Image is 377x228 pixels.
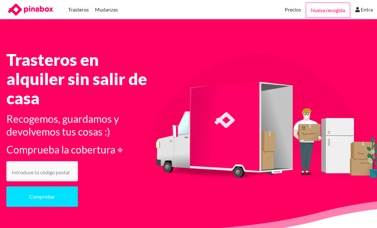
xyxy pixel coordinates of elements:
[6,143,154,156] h3: Comprueba la cobertura ⌖
[345,197,377,228] iframe: Chat Widget
[6,113,154,138] h3: Recogemos, guardamos y devolvemos tus cosas :)
[306,3,350,18] a: Nueva recogida
[6,186,78,207] button: Comprobar
[6,161,78,181] input: Introduce tú código postal
[6,50,154,107] h1: Trasteros en alquiler sin salir de casa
